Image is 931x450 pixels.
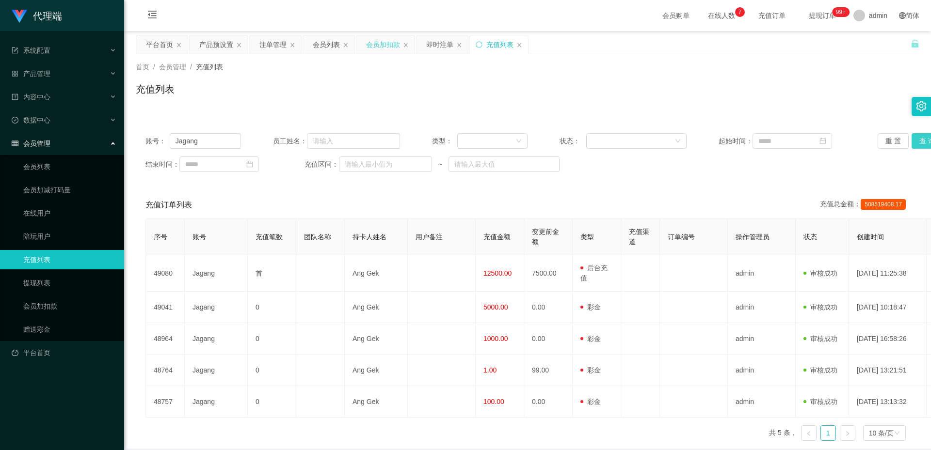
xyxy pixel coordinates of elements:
[345,323,408,355] td: Ang Gek
[524,255,573,292] td: 7500.00
[840,425,855,441] li: 下一页
[185,386,248,418] td: Jagang
[248,323,296,355] td: 0
[728,292,796,323] td: admin
[12,93,18,100] i: 图标: profile
[185,323,248,355] td: Jagang
[12,70,50,78] span: 产品管理
[154,233,167,241] span: 序号
[735,7,745,17] sup: 7
[483,398,504,405] span: 100.00
[145,199,192,211] span: 充值订单列表
[185,292,248,323] td: Jagang
[432,136,457,146] span: 类型：
[416,233,443,241] span: 用户备注
[248,386,296,418] td: 0
[916,101,927,111] i: 图标: setting
[12,343,116,362] a: 图标: dashboard平台首页
[185,255,248,292] td: Jagang
[12,70,18,77] i: 图标: appstore-o
[146,323,185,355] td: 48964
[483,233,511,241] span: 充值金额
[12,93,50,101] span: 内容中心
[136,0,169,31] i: 图标: menu-fold
[145,159,179,170] span: 结束时间：
[432,159,449,170] span: ~
[145,136,170,146] span: 账号：
[803,233,817,241] span: 状态
[516,138,522,145] i: 图标: down
[580,335,601,342] span: 彩金
[878,133,909,149] button: 重 置
[769,425,797,441] li: 共 5 条，
[738,7,742,17] p: 7
[629,228,649,246] span: 充值渠道
[236,42,242,48] i: 图标: close
[845,431,851,436] i: 图标: right
[580,233,594,241] span: 类型
[728,323,796,355] td: admin
[803,398,837,405] span: 审核成功
[248,255,296,292] td: 首
[146,386,185,418] td: 48757
[136,63,149,71] span: 首页
[524,386,573,418] td: 0.00
[33,0,62,31] h1: 代理端
[273,136,307,146] span: 员工姓名：
[12,117,18,124] i: 图标: check-circle-o
[894,430,900,437] i: 图标: down
[289,42,295,48] i: 图标: close
[849,292,927,323] td: [DATE] 10:18:47
[804,12,841,19] span: 提现订单
[176,42,182,48] i: 图标: close
[449,156,559,172] input: 请输入最大值
[426,35,453,54] div: 即时注单
[12,140,18,147] i: 图标: table
[736,233,770,241] span: 操作管理员
[259,35,287,54] div: 注单管理
[456,42,462,48] i: 图标: close
[190,63,192,71] span: /
[23,227,116,246] a: 陪玩用户
[580,366,601,374] span: 彩金
[345,255,408,292] td: Ang Gek
[345,386,408,418] td: Ang Gek
[248,292,296,323] td: 0
[580,398,601,405] span: 彩金
[803,335,837,342] span: 审核成功
[849,386,927,418] td: [DATE] 13:13:32
[12,140,50,147] span: 会员管理
[728,355,796,386] td: admin
[146,292,185,323] td: 49041
[806,431,812,436] i: 图标: left
[820,199,910,211] div: 充值总金额：
[899,12,906,19] i: 图标: global
[248,355,296,386] td: 0
[483,366,497,374] span: 1.00
[911,39,919,48] i: 图标: unlock
[857,233,884,241] span: 创建时间
[170,133,241,149] input: 请输入
[580,303,601,311] span: 彩金
[668,233,695,241] span: 订单编号
[246,161,253,168] i: 图标: calendar
[12,116,50,124] span: 数据中心
[159,63,186,71] span: 会员管理
[803,366,837,374] span: 审核成功
[23,273,116,293] a: 提现列表
[256,233,283,241] span: 充值笔数
[675,138,681,145] i: 图标: down
[153,63,155,71] span: /
[476,41,482,48] i: 图标: sync
[23,180,116,200] a: 会员加减打码量
[23,203,116,223] a: 在线用户
[849,255,927,292] td: [DATE] 11:25:38
[524,323,573,355] td: 0.00
[345,292,408,323] td: Ang Gek
[803,303,837,311] span: 审核成功
[719,136,753,146] span: 起始时间：
[486,35,514,54] div: 充值列表
[146,255,185,292] td: 49080
[12,10,27,23] img: logo.9652507e.png
[754,12,790,19] span: 充值订单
